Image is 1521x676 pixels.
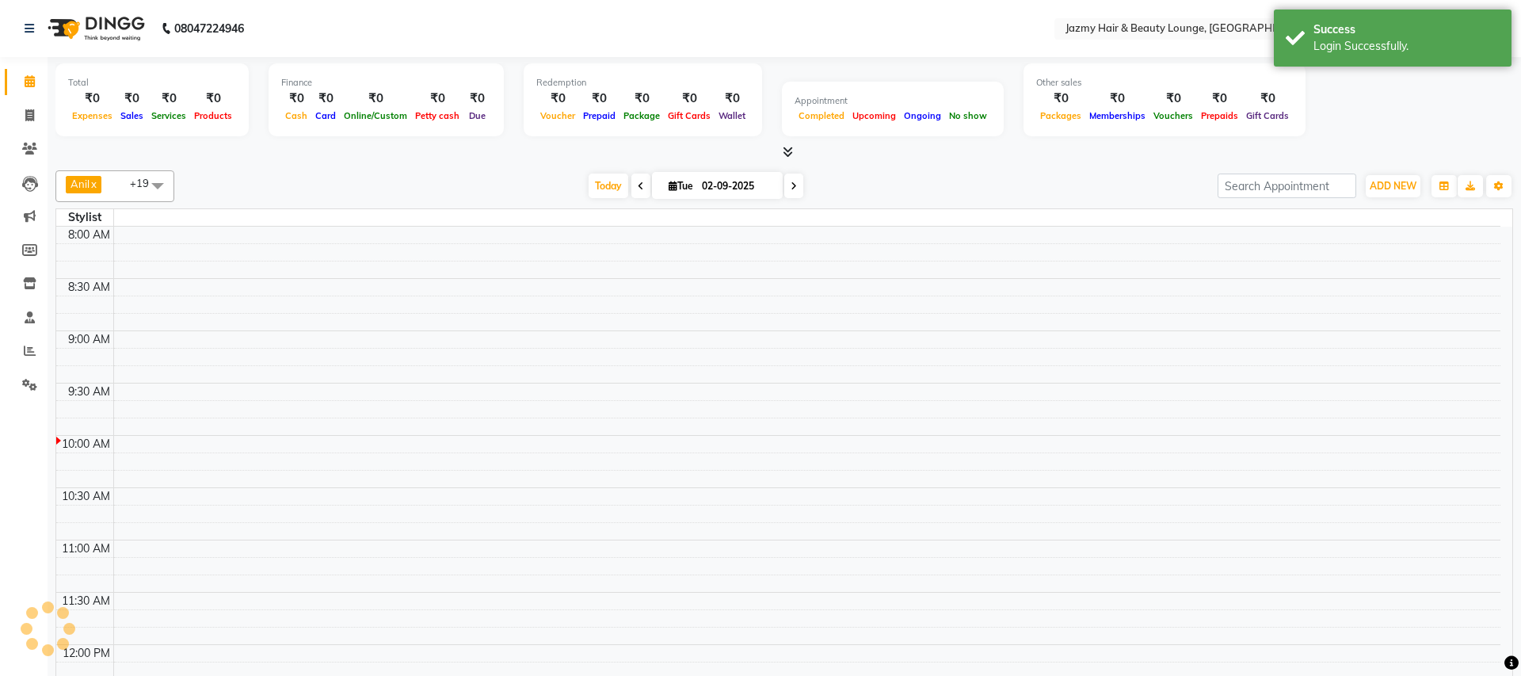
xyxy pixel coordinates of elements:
span: +19 [130,177,161,189]
span: Online/Custom [340,110,411,121]
div: 11:00 AM [59,540,113,557]
div: ₹0 [1242,90,1293,108]
div: Appointment [795,94,991,108]
span: Wallet [715,110,749,121]
b: 08047224946 [174,6,244,51]
input: 2025-09-02 [697,174,776,198]
span: No show [945,110,991,121]
span: Expenses [68,110,116,121]
a: x [90,178,97,190]
button: ADD NEW [1366,175,1420,197]
div: 9:00 AM [65,331,113,348]
span: Voucher [536,110,579,121]
div: Redemption [536,76,749,90]
div: ₹0 [1149,90,1197,108]
div: 8:30 AM [65,279,113,296]
div: 9:30 AM [65,384,113,400]
div: 8:00 AM [65,227,113,243]
span: Products [190,110,236,121]
span: Gift Cards [664,110,715,121]
div: Success [1313,21,1500,38]
div: ₹0 [340,90,411,108]
input: Search Appointment [1218,174,1356,198]
div: Other sales [1036,76,1293,90]
span: Petty cash [411,110,463,121]
span: Services [147,110,190,121]
div: ₹0 [579,90,619,108]
span: Cash [281,110,311,121]
div: ₹0 [116,90,147,108]
span: Anil [71,178,90,190]
span: Memberships [1085,110,1149,121]
span: Prepaids [1197,110,1242,121]
img: logo [40,6,149,51]
div: ₹0 [1085,90,1149,108]
span: Prepaid [579,110,619,121]
span: Due [465,110,490,121]
span: Vouchers [1149,110,1197,121]
div: ₹0 [1197,90,1242,108]
div: ₹0 [68,90,116,108]
div: ₹0 [463,90,491,108]
div: 10:30 AM [59,488,113,505]
div: ₹0 [311,90,340,108]
span: ADD NEW [1370,180,1416,192]
div: ₹0 [281,90,311,108]
div: 10:00 AM [59,436,113,453]
div: ₹0 [1036,90,1085,108]
div: Stylist [56,209,113,226]
div: ₹0 [619,90,664,108]
div: ₹0 [190,90,236,108]
span: Gift Cards [1242,110,1293,121]
div: ₹0 [147,90,190,108]
div: ₹0 [715,90,749,108]
span: Today [589,174,628,198]
span: Packages [1036,110,1085,121]
div: ₹0 [664,90,715,108]
div: Total [68,76,236,90]
span: Upcoming [848,110,900,121]
span: Sales [116,110,147,121]
div: 12:00 PM [59,645,113,662]
span: Ongoing [900,110,945,121]
span: Package [619,110,664,121]
div: ₹0 [411,90,463,108]
span: Tue [665,180,697,192]
div: ₹0 [536,90,579,108]
div: 11:30 AM [59,593,113,609]
div: Login Successfully. [1313,38,1500,55]
span: Card [311,110,340,121]
span: Completed [795,110,848,121]
div: Finance [281,76,491,90]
